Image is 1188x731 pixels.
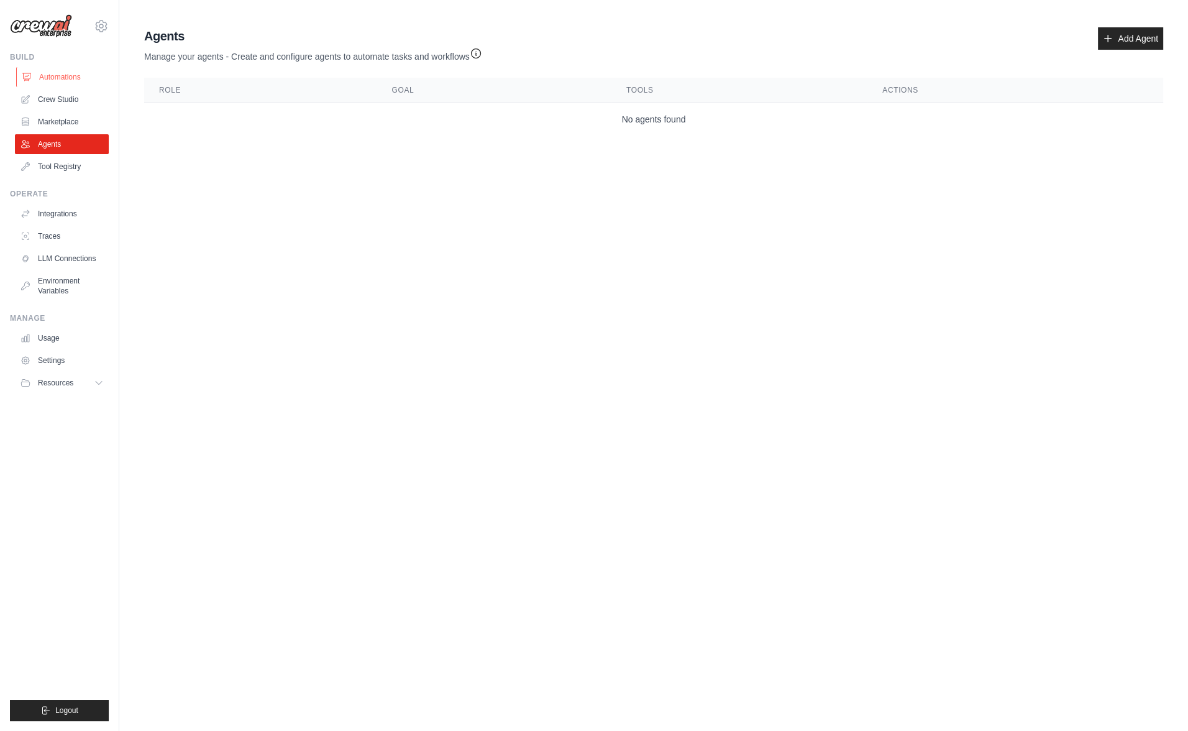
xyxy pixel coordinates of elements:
img: Logo [10,14,72,38]
a: Agents [15,134,109,154]
a: Tool Registry [15,157,109,177]
button: Logout [10,700,109,721]
a: Automations [16,67,110,87]
th: Role [144,78,377,103]
a: Crew Studio [15,90,109,109]
a: Settings [15,351,109,370]
h2: Agents [144,27,482,45]
span: Logout [55,706,78,715]
p: Manage your agents - Create and configure agents to automate tasks and workflows [144,45,482,63]
a: Traces [15,226,109,246]
a: LLM Connections [15,249,109,269]
div: Manage [10,313,109,323]
th: Actions [867,78,1163,103]
th: Tools [611,78,867,103]
a: Add Agent [1098,27,1163,50]
a: Environment Variables [15,271,109,301]
span: Resources [38,378,73,388]
a: Integrations [15,204,109,224]
div: Build [10,52,109,62]
a: Marketplace [15,112,109,132]
div: Operate [10,189,109,199]
button: Resources [15,373,109,393]
a: Usage [15,328,109,348]
th: Goal [377,78,611,103]
td: No agents found [144,103,1163,136]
